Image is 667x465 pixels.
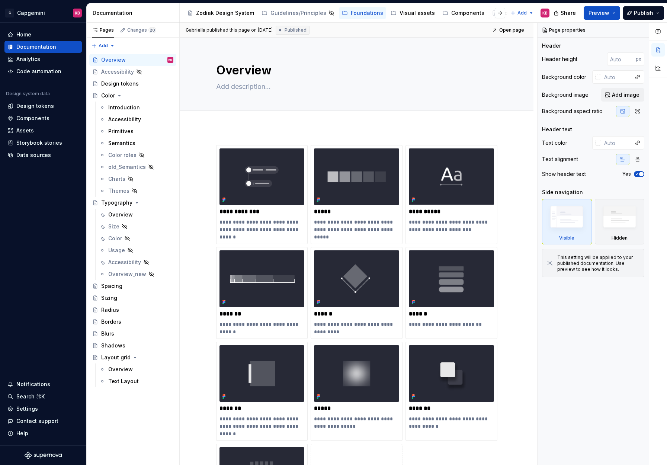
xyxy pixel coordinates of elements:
[101,294,117,302] div: Sizing
[96,173,176,185] a: Charts
[96,125,176,137] a: Primitives
[16,31,31,38] div: Home
[101,80,139,87] div: Design tokens
[101,199,132,206] div: Typography
[89,292,176,304] a: Sizing
[108,163,146,171] div: old_Semantics
[4,100,82,112] a: Design tokens
[4,137,82,149] a: Storybook stories
[108,259,141,266] div: Accessibility
[96,209,176,221] a: Overview
[219,148,305,205] img: 9df99358-ebcf-406b-b107-9cb38f1f4e45.png
[89,280,176,292] a: Spacing
[4,427,82,439] button: Help
[96,185,176,197] a: Themes
[108,116,141,123] div: Accessibility
[96,149,176,161] a: Color roles
[595,199,645,244] div: Hidden
[89,54,176,66] a: OverviewKB
[108,247,125,254] div: Usage
[542,42,561,49] div: Header
[17,9,45,17] div: Capgemini
[108,270,146,278] div: Overview_new
[196,9,254,17] div: Zodiak Design System
[96,137,176,149] a: Semantics
[601,70,631,84] input: Auto
[4,378,82,390] button: Notifications
[542,189,583,196] div: Side navigation
[89,66,176,78] a: Accessibility
[542,155,578,163] div: Text alignment
[400,9,435,17] div: Visual assets
[108,187,129,195] div: Themes
[542,73,586,81] div: Background color
[16,55,40,63] div: Analytics
[89,54,176,387] div: Page tree
[5,9,14,17] div: C
[16,393,45,400] div: Search ⌘K
[169,56,172,64] div: KB
[89,90,176,102] a: Color
[101,92,115,99] div: Color
[339,7,386,19] a: Foundations
[108,139,135,147] div: Semantics
[219,250,305,307] img: 67ebd447-0ec0-41e3-980c-68405f3b7688.png
[409,345,494,402] img: a567f5d1-6f17-445e-9c1c-16846a707c0b.png
[314,250,399,307] img: 710f91d3-1798-4d36-88f3-ffc562784e7e.png
[96,375,176,387] a: Text Layout
[89,304,176,316] a: Radius
[550,6,581,20] button: Share
[108,211,133,218] div: Overview
[542,126,572,133] div: Header text
[92,27,114,33] div: Pages
[16,102,54,110] div: Design tokens
[607,52,636,66] input: Auto
[4,391,82,403] button: Search ⌘K
[542,170,586,178] div: Show header text
[623,6,664,20] button: Publish
[89,352,176,363] a: Layout grid
[89,41,117,51] button: Add
[101,56,126,64] div: Overview
[96,244,176,256] a: Usage
[409,148,494,205] img: 0774dff7-f976-417a-9079-b1ecb1b1cf9d.png
[542,55,577,63] div: Header height
[108,128,134,135] div: Primitives
[16,43,56,51] div: Documentation
[584,6,620,20] button: Preview
[108,175,125,183] div: Charts
[75,10,80,16] div: KB
[16,68,61,75] div: Code automation
[215,61,496,79] textarea: Overview
[4,41,82,53] a: Documentation
[409,250,494,307] img: a7fc615f-6278-4b23-bf40-3b21b0f8c295.png
[96,232,176,244] a: Color
[4,53,82,65] a: Analytics
[96,113,176,125] a: Accessibility
[89,78,176,90] a: Design tokens
[601,136,631,150] input: Auto
[451,9,484,17] div: Components
[184,7,257,19] a: Zodiak Design System
[16,127,34,134] div: Assets
[557,254,639,272] div: This setting will be applied to your published documentation. Use preview to see how it looks.
[96,268,176,280] a: Overview_new
[96,161,176,173] a: old_Semantics
[622,171,631,177] label: Yes
[93,9,176,17] div: Documentation
[542,91,589,99] div: Background image
[101,318,121,325] div: Borders
[186,27,205,33] span: Gabriella
[634,9,653,17] span: Publish
[25,452,62,459] a: Supernova Logo
[4,29,82,41] a: Home
[259,7,337,19] a: Guidelines/Principles
[4,65,82,77] a: Code automation
[89,197,176,209] a: Typography
[508,8,536,18] button: Add
[101,342,125,349] div: Shadows
[89,316,176,328] a: Borders
[148,27,156,33] span: 20
[636,56,641,62] p: px
[559,235,574,241] div: Visible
